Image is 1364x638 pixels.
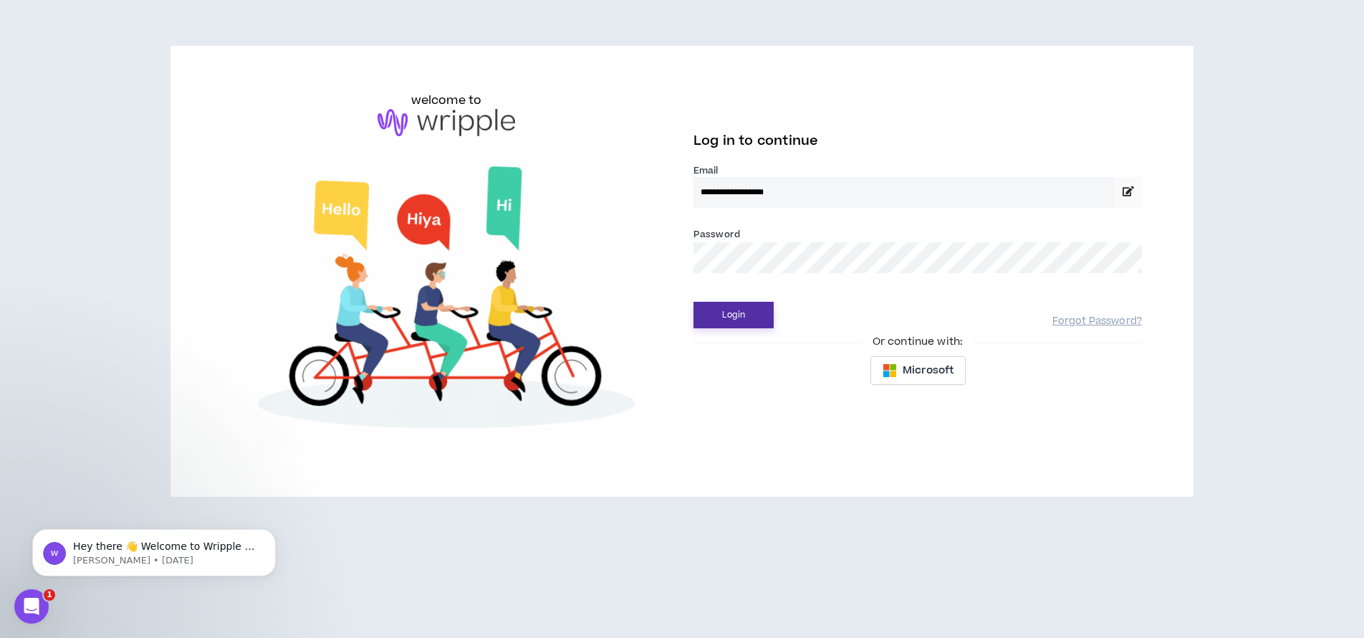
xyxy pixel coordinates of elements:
[44,589,55,601] span: 1
[693,132,818,150] span: Log in to continue
[693,164,1142,177] label: Email
[863,334,973,350] span: Or continue with:
[693,302,774,328] button: Login
[903,363,954,378] span: Microsoft
[411,92,482,109] h6: welcome to
[222,151,671,452] img: Welcome to Wripple
[378,109,515,136] img: logo-brand.png
[11,499,297,599] iframe: Intercom notifications message
[870,356,966,385] button: Microsoft
[1052,315,1142,328] a: Forgot Password?
[693,228,740,241] label: Password
[14,589,49,624] iframe: Intercom live chat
